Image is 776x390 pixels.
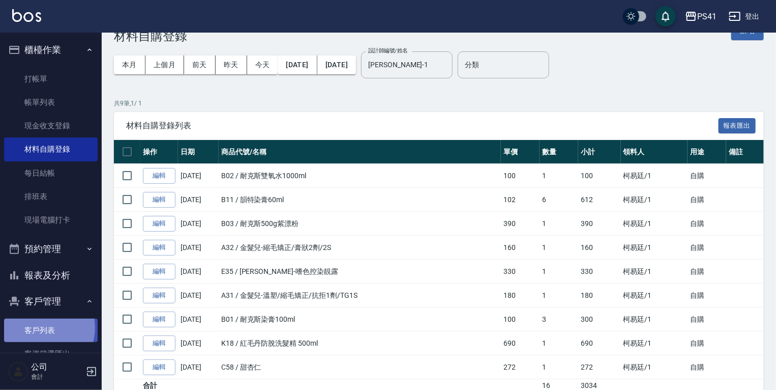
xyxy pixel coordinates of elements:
td: B03 / 耐克斯500g紫漂粉 [219,212,501,236]
th: 日期 [178,140,219,164]
td: 180 [578,284,621,308]
td: 柯易廷 /1 [621,284,688,308]
td: 1 [540,236,578,260]
td: [DATE] [178,331,219,355]
td: 自購 [688,308,726,331]
td: 690 [578,331,621,355]
td: A32 / 金髮兒-縮毛矯正/膏狀2劑/2S [219,236,501,260]
a: 編輯 [143,336,175,351]
td: 自購 [688,212,726,236]
td: [DATE] [178,308,219,331]
td: 自購 [688,355,726,379]
td: C58 / 甜杏仁 [219,355,501,379]
th: 數量 [540,140,578,164]
button: [DATE] [317,55,356,74]
td: 自購 [688,260,726,284]
td: 自購 [688,236,726,260]
a: 現金收支登錄 [4,114,98,137]
td: 272 [501,355,540,379]
th: 用途 [688,140,726,164]
button: 前天 [184,55,216,74]
td: 柯易廷 /1 [621,188,688,212]
td: B02 / 耐克斯雙氧水1000ml [219,164,501,188]
button: 上個月 [145,55,184,74]
td: 6 [540,188,578,212]
a: 報表匯出 [719,120,756,130]
td: 100 [501,164,540,188]
th: 商品代號/名稱 [219,140,501,164]
button: 預約管理 [4,236,98,262]
td: 自購 [688,331,726,355]
td: 自購 [688,188,726,212]
td: 1 [540,164,578,188]
td: 160 [501,236,540,260]
h3: 材料自購登錄 [114,29,187,43]
a: 現場電腦打卡 [4,208,98,232]
td: K18 / 紅毛丹防脫洗髮精 500ml [219,331,501,355]
td: 柯易廷 /1 [621,308,688,331]
td: 1 [540,212,578,236]
p: 共 9 筆, 1 / 1 [114,99,764,108]
td: 柯易廷 /1 [621,236,688,260]
th: 小計 [578,140,621,164]
a: 客資篩選匯出 [4,342,98,366]
button: save [655,6,676,26]
button: PS41 [681,6,721,27]
td: 180 [501,284,540,308]
td: 100 [501,308,540,331]
td: 柯易廷 /1 [621,331,688,355]
td: 330 [578,260,621,284]
button: 登出 [725,7,764,26]
td: 390 [578,212,621,236]
td: 3 [540,308,578,331]
td: 300 [578,308,621,331]
td: [DATE] [178,284,219,308]
button: 報表及分析 [4,262,98,289]
td: 1 [540,284,578,308]
td: B01 / 耐克斯染膏100ml [219,308,501,331]
td: 自購 [688,284,726,308]
a: 編輯 [143,240,175,256]
td: [DATE] [178,355,219,379]
a: 每日結帳 [4,161,98,185]
span: 材料自購登錄列表 [126,121,719,131]
a: 編輯 [143,288,175,303]
th: 操作 [140,140,178,164]
td: 自購 [688,164,726,188]
button: 報表匯出 [719,118,756,134]
h5: 公司 [31,362,83,372]
a: 編輯 [143,192,175,208]
td: [DATE] [178,188,219,212]
button: 昨天 [216,55,247,74]
td: 1 [540,355,578,379]
td: A31 / 金髮兒-溫塑/縮毛矯正/抗拒1劑/TG1S [219,284,501,308]
td: E35 / [PERSON_NAME]-嗜色控染靚露 [219,260,501,284]
a: 客戶列表 [4,319,98,342]
img: Person [8,361,28,382]
td: 柯易廷 /1 [621,164,688,188]
th: 備註 [726,140,765,164]
a: 材料自購登錄 [4,137,98,161]
button: 櫃檯作業 [4,37,98,63]
img: Logo [12,9,41,22]
a: 新增 [731,25,764,35]
td: 272 [578,355,621,379]
a: 編輯 [143,312,175,327]
th: 單價 [501,140,540,164]
button: 今天 [247,55,278,74]
td: [DATE] [178,212,219,236]
td: B11 / 韻特染膏60ml [219,188,501,212]
td: [DATE] [178,164,219,188]
a: 打帳單 [4,67,98,91]
td: 102 [501,188,540,212]
td: 柯易廷 /1 [621,260,688,284]
td: 柯易廷 /1 [621,212,688,236]
td: [DATE] [178,260,219,284]
td: 330 [501,260,540,284]
a: 排班表 [4,185,98,208]
div: PS41 [697,10,717,23]
p: 會計 [31,372,83,381]
td: 690 [501,331,540,355]
td: 100 [578,164,621,188]
th: 領料人 [621,140,688,164]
